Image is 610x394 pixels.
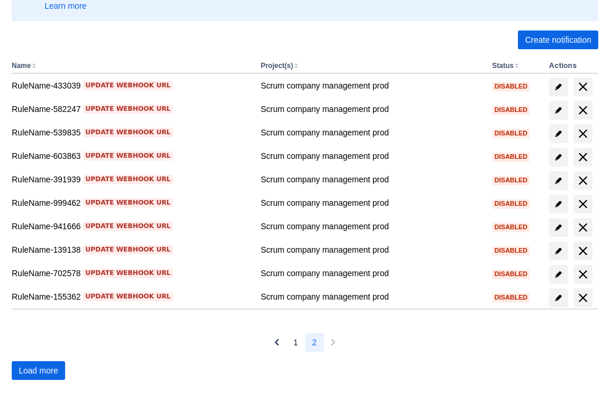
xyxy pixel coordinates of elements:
span: edit [554,293,563,303]
span: delete [576,267,590,281]
span: edit [554,246,563,256]
span: Update webhook URL [86,269,171,278]
span: delete [576,127,590,141]
div: RuleName-999462 [12,197,251,209]
button: Project(s) [260,62,293,70]
div: RuleName-433039 [12,80,251,91]
span: Disabled [492,177,530,184]
span: 2 [312,333,317,352]
button: Next [324,333,343,352]
span: Update webhook URL [86,175,171,184]
span: delete [576,150,590,164]
div: RuleName-139138 [12,244,251,256]
span: Update webhook URL [86,151,171,161]
div: Scrum company management prod [260,103,483,115]
div: Scrum company management prod [260,267,483,279]
span: Update webhook URL [86,104,171,114]
span: 1 [293,333,298,352]
span: Update webhook URL [86,292,171,301]
div: RuleName-941666 [12,220,251,232]
span: delete [576,103,590,117]
span: Update webhook URL [86,128,171,137]
span: Disabled [492,294,530,301]
div: RuleName-603863 [12,150,251,162]
div: RuleName-391939 [12,174,251,185]
span: Disabled [492,271,530,277]
span: delete [576,291,590,305]
div: RuleName-539835 [12,127,251,138]
span: delete [576,197,590,211]
div: Scrum company management prod [260,291,483,303]
nav: Pagination [267,333,343,352]
span: delete [576,80,590,94]
div: Scrum company management prod [260,220,483,232]
div: Scrum company management prod [260,174,483,185]
div: Scrum company management prod [260,197,483,209]
span: delete [576,220,590,235]
button: Create notification [518,30,598,49]
span: Disabled [492,201,530,207]
span: Disabled [492,247,530,254]
span: Disabled [492,130,530,137]
div: Scrum company management prod [260,80,483,91]
span: Disabled [492,83,530,90]
span: edit [554,270,563,279]
span: Update webhook URL [86,245,171,254]
span: Disabled [492,224,530,230]
button: Name [12,62,31,70]
span: edit [554,82,563,91]
span: Disabled [492,107,530,113]
button: Load more [12,361,65,380]
th: Actions [544,59,598,74]
span: Load more [19,361,58,380]
span: Update webhook URL [86,81,171,90]
button: Page 2 [305,333,324,352]
span: delete [576,174,590,188]
span: edit [554,223,563,232]
span: edit [554,152,563,162]
span: edit [554,199,563,209]
span: delete [576,244,590,258]
span: edit [554,106,563,115]
button: Status [492,62,514,70]
span: edit [554,129,563,138]
div: RuleName-702578 [12,267,251,279]
span: Create notification [525,30,591,49]
div: RuleName-155362 [12,291,251,303]
div: Scrum company management prod [260,127,483,138]
span: Disabled [492,154,530,160]
button: Page 1 [286,333,305,352]
div: Scrum company management prod [260,244,483,256]
span: Update webhook URL [86,222,171,231]
button: Previous [267,333,286,352]
div: Scrum company management prod [260,150,483,162]
span: Update webhook URL [86,198,171,208]
div: RuleName-582247 [12,103,251,115]
span: edit [554,176,563,185]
